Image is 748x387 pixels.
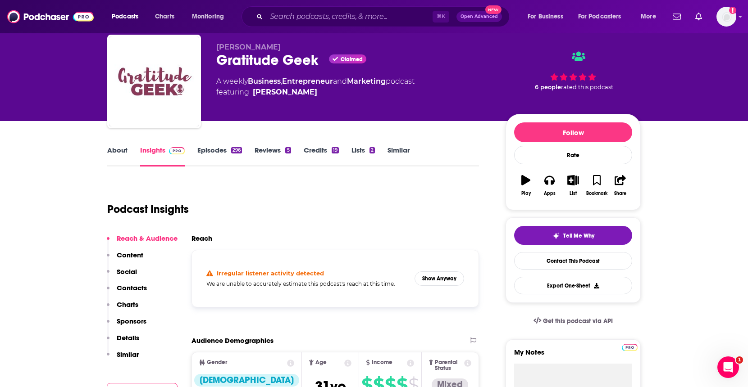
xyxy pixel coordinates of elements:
[192,10,224,23] span: Monitoring
[231,147,242,153] div: 296
[255,146,291,166] a: Reviews5
[570,191,577,196] div: List
[372,360,392,365] span: Income
[282,77,333,85] a: Entrepreneur
[514,122,632,142] button: Follow
[333,77,347,85] span: and
[456,11,502,22] button: Open AdvancedNew
[634,9,667,24] button: open menu
[107,350,139,367] button: Similar
[107,202,189,216] h1: Podcast Insights
[117,283,147,292] p: Contacts
[461,14,498,19] span: Open Advanced
[543,317,613,325] span: Get this podcast via API
[586,191,607,196] div: Bookmark
[552,232,560,239] img: tell me why sparkle
[107,146,128,166] a: About
[332,147,339,153] div: 19
[514,252,632,270] a: Contact This Podcast
[521,9,575,24] button: open menu
[669,9,684,24] a: Show notifications dropdown
[117,300,138,309] p: Charts
[216,87,415,98] span: featuring
[521,191,531,196] div: Play
[717,356,739,378] iframe: Intercom live chat
[388,146,410,166] a: Similar
[572,9,634,24] button: open menu
[485,5,502,14] span: New
[107,317,146,333] button: Sponsors
[250,6,518,27] div: Search podcasts, credits, & more...
[736,356,743,364] span: 1
[117,251,143,259] p: Content
[369,147,375,153] div: 2
[107,234,178,251] button: Reach & Audience
[7,8,94,25] img: Podchaser - Follow, Share and Rate Podcasts
[716,7,736,27] img: User Profile
[117,333,139,342] p: Details
[622,344,638,351] img: Podchaser Pro
[248,77,281,85] a: Business
[561,84,613,90] span: rated this podcast
[217,270,324,277] h4: Irregular listener activity detected
[544,191,556,196] div: Apps
[304,146,339,166] a: Credits19
[514,277,632,294] button: Export One-Sheet
[347,77,386,85] a: Marketing
[117,350,139,359] p: Similar
[281,77,282,85] span: ,
[528,10,563,23] span: For Business
[107,283,147,300] button: Contacts
[216,76,415,98] div: A weekly podcast
[622,342,638,351] a: Pro website
[585,169,608,202] button: Bookmark
[514,169,538,202] button: Play
[194,374,299,387] div: [DEMOGRAPHIC_DATA]
[341,57,363,62] span: Claimed
[253,87,317,98] a: Kandas Rodarte
[315,360,327,365] span: Age
[435,360,462,371] span: Parental Status
[207,360,227,365] span: Gender
[117,317,146,325] p: Sponsors
[266,9,433,24] input: Search podcasts, credits, & more...
[729,7,736,14] svg: Add a profile image
[140,146,185,166] a: InsightsPodchaser Pro
[192,234,212,243] h2: Reach
[716,7,736,27] span: Logged in as KTMSseat4
[614,191,626,196] div: Share
[112,10,138,23] span: Podcasts
[107,251,143,267] button: Content
[415,271,464,286] button: Show Anyway
[692,9,706,24] a: Show notifications dropdown
[107,300,138,317] button: Charts
[538,169,561,202] button: Apps
[351,146,375,166] a: Lists2
[561,169,585,202] button: List
[514,226,632,245] button: tell me why sparkleTell Me Why
[216,43,281,51] span: [PERSON_NAME]
[433,11,449,22] span: ⌘ K
[169,147,185,154] img: Podchaser Pro
[716,7,736,27] button: Show profile menu
[109,36,199,126] img: Gratitude Geek
[535,84,561,90] span: 6 people
[563,232,594,239] span: Tell Me Why
[197,146,242,166] a: Episodes296
[107,267,137,284] button: Social
[514,146,632,164] div: Rate
[155,10,174,23] span: Charts
[206,280,407,287] h5: We are unable to accurately estimate this podcast's reach at this time.
[506,43,641,99] div: 6 peoplerated this podcast
[186,9,236,24] button: open menu
[641,10,656,23] span: More
[149,9,180,24] a: Charts
[514,348,632,364] label: My Notes
[285,147,291,153] div: 5
[609,169,632,202] button: Share
[526,310,620,332] a: Get this podcast via API
[107,333,139,350] button: Details
[117,267,137,276] p: Social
